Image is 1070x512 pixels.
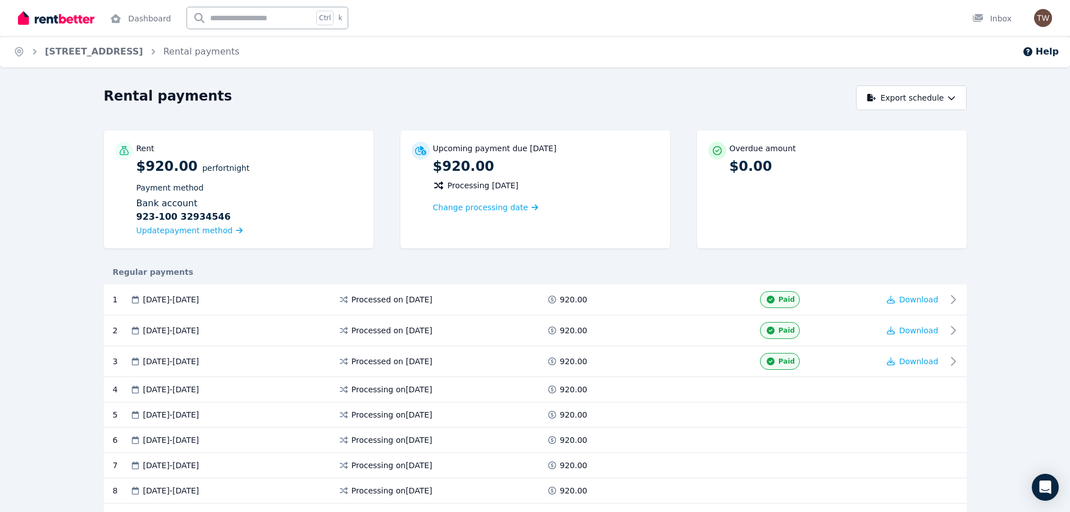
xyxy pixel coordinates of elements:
[136,182,362,193] p: Payment method
[136,226,233,235] span: Update payment method
[136,197,362,224] div: Bank account
[143,356,199,367] span: [DATE] - [DATE]
[433,202,539,213] a: Change processing date
[899,326,939,335] span: Download
[856,85,967,110] button: Export schedule
[143,384,199,395] span: [DATE] - [DATE]
[113,384,130,395] div: 4
[560,356,588,367] span: 920.00
[1034,9,1052,27] img: Teegan White
[887,294,939,305] button: Download
[143,485,199,496] span: [DATE] - [DATE]
[433,157,659,175] p: $920.00
[778,326,795,335] span: Paid
[887,356,939,367] button: Download
[352,384,432,395] span: Processing on [DATE]
[1022,45,1059,58] button: Help
[778,357,795,366] span: Paid
[136,143,154,154] p: Rent
[104,266,967,278] div: Regular payments
[899,357,939,366] span: Download
[352,325,432,336] span: Processed on [DATE]
[887,325,939,336] button: Download
[448,180,519,191] span: Processing [DATE]
[352,485,432,496] span: Processing on [DATE]
[113,460,130,471] div: 7
[730,143,796,154] p: Overdue amount
[104,87,233,105] h1: Rental payments
[778,295,795,304] span: Paid
[316,11,334,25] span: Ctrl
[143,294,199,305] span: [DATE] - [DATE]
[18,10,94,26] img: RentBetter
[163,46,240,57] a: Rental payments
[143,409,199,420] span: [DATE] - [DATE]
[730,157,955,175] p: $0.00
[113,434,130,446] div: 6
[45,46,143,57] a: [STREET_ADDRESS]
[113,322,130,339] div: 2
[1032,474,1059,501] div: Open Intercom Messenger
[136,210,231,224] b: 923-100 32934546
[560,485,588,496] span: 920.00
[113,353,130,370] div: 3
[433,202,529,213] span: Change processing date
[560,409,588,420] span: 920.00
[560,325,588,336] span: 920.00
[352,294,432,305] span: Processed on [DATE]
[972,13,1012,24] div: Inbox
[113,409,130,420] div: 5
[202,164,249,173] span: per Fortnight
[560,294,588,305] span: 920.00
[352,356,432,367] span: Processed on [DATE]
[143,460,199,471] span: [DATE] - [DATE]
[113,485,130,496] div: 8
[338,13,342,22] span: k
[560,434,588,446] span: 920.00
[352,460,432,471] span: Processing on [DATE]
[143,325,199,336] span: [DATE] - [DATE]
[352,409,432,420] span: Processing on [DATE]
[899,295,939,304] span: Download
[433,143,557,154] p: Upcoming payment due [DATE]
[136,157,362,237] p: $920.00
[560,384,588,395] span: 920.00
[113,291,130,308] div: 1
[143,434,199,446] span: [DATE] - [DATE]
[560,460,588,471] span: 920.00
[352,434,432,446] span: Processing on [DATE]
